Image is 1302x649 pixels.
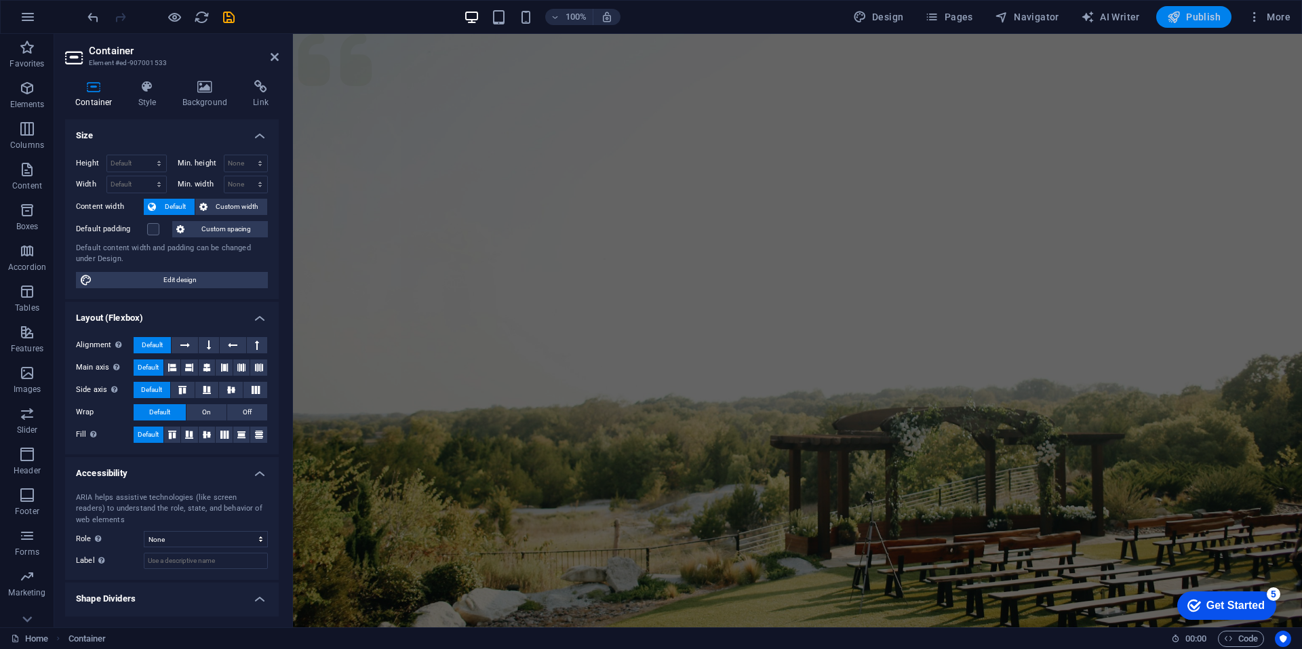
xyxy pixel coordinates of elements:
p: Boxes [16,221,39,232]
span: More [1248,10,1290,24]
span: Off [243,404,252,420]
span: Default [142,337,163,353]
button: 100% [545,9,593,25]
label: Alignment [76,337,134,353]
h4: Link [243,80,279,109]
span: Role [76,531,105,547]
p: Footer [15,506,39,517]
button: Default [134,359,163,376]
button: Navigator [989,6,1065,28]
button: Default [134,404,186,420]
label: Min. width [178,180,224,188]
h4: Accessibility [65,457,279,481]
p: Marketing [8,587,45,598]
button: save [220,9,237,25]
button: Default [134,427,163,443]
span: : [1195,633,1197,644]
button: Design [848,6,909,28]
button: Default [144,199,195,215]
p: Tables [15,302,39,313]
span: Design [853,10,904,24]
button: On [186,404,226,420]
label: Width [76,180,106,188]
button: Default [134,337,171,353]
i: Undo: Change text (Ctrl+Z) [85,9,101,25]
span: Code [1224,631,1258,647]
span: Publish [1167,10,1221,24]
p: Slider [17,425,38,435]
button: reload [193,9,210,25]
span: On [202,404,211,420]
button: Off [227,404,267,420]
button: Custom spacing [172,221,268,237]
h2: Container [89,45,279,57]
label: Content width [76,199,144,215]
div: ARIA helps assistive technologies (like screen readers) to understand the role, state, and behavi... [76,492,268,526]
nav: breadcrumb [68,631,106,647]
span: Default [141,382,162,398]
p: Features [11,343,43,354]
h4: Background [172,80,243,109]
h4: Container [65,80,128,109]
p: Columns [10,140,44,151]
div: 5 [100,3,114,16]
button: Click here to leave preview mode and continue editing [166,9,182,25]
p: Favorites [9,58,44,69]
span: Default [149,404,170,420]
span: AI Writer [1081,10,1140,24]
button: AI Writer [1076,6,1145,28]
p: Accordion [8,262,46,273]
span: Edit design [96,272,264,288]
input: Use a descriptive name [144,553,268,569]
button: Edit design [76,272,268,288]
div: Design (Ctrl+Alt+Y) [848,6,909,28]
h6: Session time [1171,631,1207,647]
label: Height [76,159,106,167]
h4: Size [65,119,279,144]
a: Click to cancel selection. Double-click to open Pages [11,631,48,647]
button: Custom width [195,199,268,215]
button: Pages [920,6,978,28]
h4: Style [128,80,172,109]
p: Images [14,384,41,395]
i: Save (Ctrl+S) [221,9,237,25]
p: Forms [15,547,39,557]
p: Content [12,180,42,191]
span: Default [138,427,159,443]
label: Default padding [76,221,147,237]
span: Pages [925,10,972,24]
p: Header [14,465,41,476]
div: Get Started [40,15,98,27]
label: Main axis [76,359,134,376]
p: Elements [10,99,45,110]
label: Label [76,553,144,569]
label: Min. height [178,159,224,167]
button: More [1242,6,1296,28]
h4: Shape Dividers [65,583,279,607]
button: undo [85,9,101,25]
h4: Layout (Flexbox) [65,302,279,326]
span: 00 00 [1185,631,1206,647]
label: Wrap [76,404,134,420]
i: Reload page [194,9,210,25]
span: Custom width [212,199,264,215]
button: Default [134,382,170,398]
span: Click to select. Double-click to edit [68,631,106,647]
button: Code [1218,631,1264,647]
span: Custom spacing [189,221,264,237]
div: Get Started 5 items remaining, 0% complete [11,7,110,35]
button: Publish [1156,6,1231,28]
span: Default [138,359,159,376]
div: Default content width and padding can be changed under Design. [76,243,268,265]
button: Usercentrics [1275,631,1291,647]
h6: 100% [566,9,587,25]
span: Navigator [995,10,1059,24]
i: On resize automatically adjust zoom level to fit chosen device. [601,11,613,23]
span: Default [160,199,191,215]
label: Fill [76,427,134,443]
h3: Element #ed-907001533 [89,57,252,69]
label: Side axis [76,382,134,398]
